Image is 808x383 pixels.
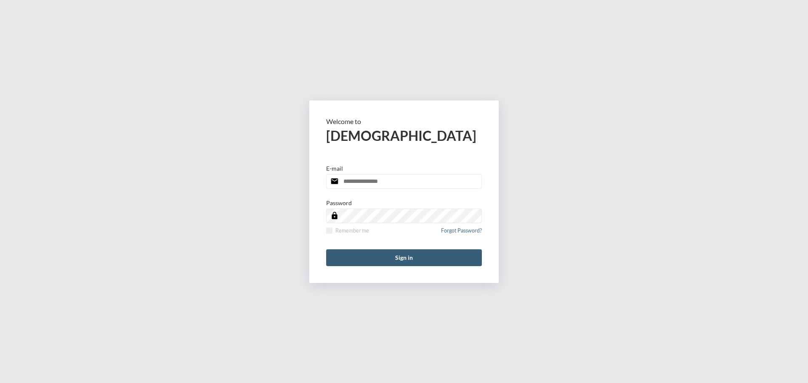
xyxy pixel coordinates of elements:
[441,227,482,239] a: Forgot Password?
[326,227,369,234] label: Remember me
[326,165,343,172] p: E-mail
[326,117,482,125] p: Welcome to
[326,249,482,266] button: Sign in
[326,127,482,144] h2: [DEMOGRAPHIC_DATA]
[326,199,352,206] p: Password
